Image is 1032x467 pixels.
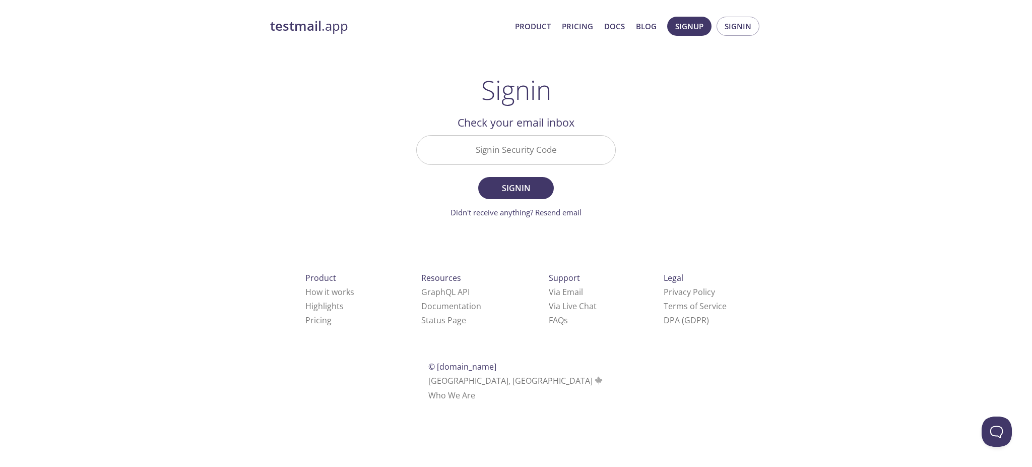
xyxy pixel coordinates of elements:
a: Documentation [421,301,481,312]
a: FAQ [549,315,568,326]
span: Resources [421,272,461,283]
strong: testmail [270,17,321,35]
span: Support [549,272,580,283]
a: Via Live Chat [549,301,597,312]
span: Signup [675,20,703,33]
button: Signin [717,17,759,36]
a: testmail.app [270,18,507,35]
button: Signin [478,177,554,199]
a: Who We Are [428,390,475,401]
a: Docs [604,20,625,33]
a: Blog [636,20,657,33]
a: How it works [305,286,354,298]
a: Terms of Service [664,301,727,312]
a: Highlights [305,301,344,312]
a: DPA (GDPR) [664,315,709,326]
a: Product [515,20,551,33]
iframe: Help Scout Beacon - Open [982,417,1012,447]
span: Product [305,272,336,283]
a: Didn't receive anything? Resend email [450,207,582,217]
a: Status Page [421,315,466,326]
span: s [564,315,568,326]
a: Via Email [549,286,583,298]
h1: Signin [481,75,551,105]
button: Signup [667,17,712,36]
span: [GEOGRAPHIC_DATA], [GEOGRAPHIC_DATA] [428,375,604,386]
h2: Check your email inbox [416,114,616,131]
a: GraphQL API [421,286,470,298]
span: © [DOMAIN_NAME] [428,361,496,372]
span: Signin [489,181,543,195]
a: Privacy Policy [664,286,715,298]
a: Pricing [562,20,593,33]
span: Signin [725,20,751,33]
a: Pricing [305,315,332,326]
span: Legal [664,272,683,283]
